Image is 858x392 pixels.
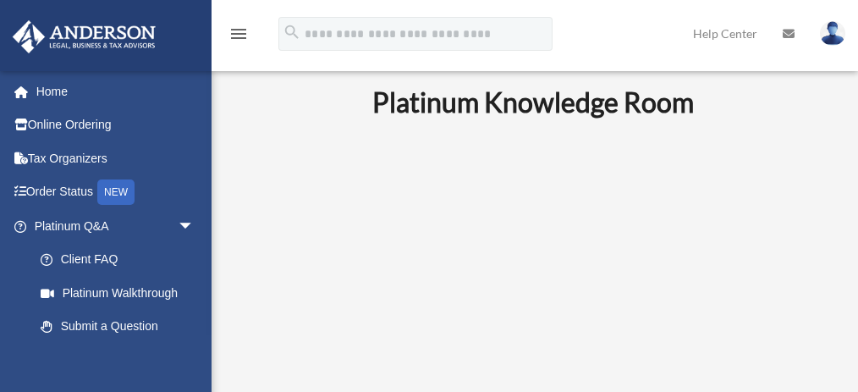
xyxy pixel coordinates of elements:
[24,243,220,277] a: Client FAQ
[372,86,694,119] b: Platinum Knowledge Room
[178,209,212,244] span: arrow_drop_down
[228,30,249,44] a: menu
[8,20,161,53] img: Anderson Advisors Platinum Portal
[228,24,249,44] i: menu
[97,179,135,205] div: NEW
[24,310,220,344] a: Submit a Question
[283,23,301,41] i: search
[12,209,220,243] a: Platinum Q&Aarrow_drop_down
[12,175,220,210] a: Order StatusNEW
[12,141,220,175] a: Tax Organizers
[820,21,845,46] img: User Pic
[12,75,220,108] a: Home
[24,276,220,310] a: Platinum Walkthrough
[12,108,220,142] a: Online Ordering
